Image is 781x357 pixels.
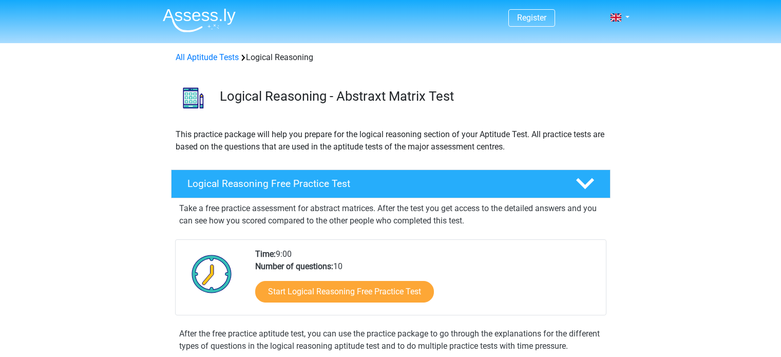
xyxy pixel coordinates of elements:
[220,88,602,104] h3: Logical Reasoning - Abstraxt Matrix Test
[255,261,333,271] b: Number of questions:
[255,249,276,259] b: Time:
[176,52,239,62] a: All Aptitude Tests
[247,248,605,315] div: 9:00 10
[163,8,236,32] img: Assessly
[187,178,559,190] h4: Logical Reasoning Free Practice Test
[167,170,615,198] a: Logical Reasoning Free Practice Test
[175,328,606,352] div: After the free practice aptitude test, you can use the practice package to go through the explana...
[176,128,606,153] p: This practice package will help you prepare for the logical reasoning section of your Aptitude Te...
[186,248,238,299] img: Clock
[255,281,434,303] a: Start Logical Reasoning Free Practice Test
[179,202,602,227] p: Take a free practice assessment for abstract matrices. After the test you get access to the detai...
[172,76,215,120] img: logical reasoning
[517,13,546,23] a: Register
[172,51,610,64] div: Logical Reasoning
